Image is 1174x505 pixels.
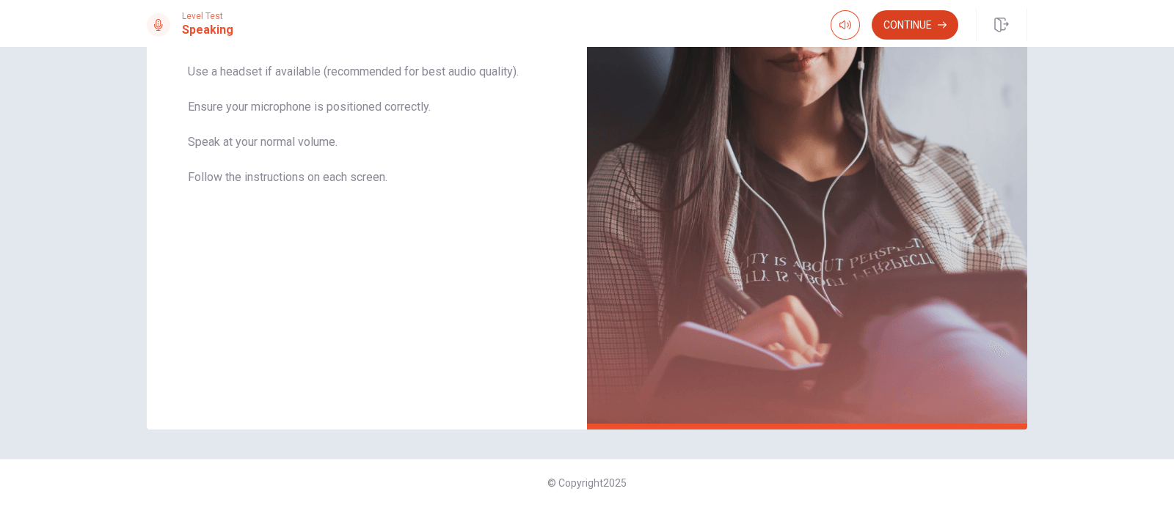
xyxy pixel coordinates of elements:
[872,10,958,40] button: Continue
[182,11,233,21] span: Level Test
[547,477,627,489] span: © Copyright 2025
[182,21,233,39] h1: Speaking
[188,63,546,204] span: Use a headset if available (recommended for best audio quality). Ensure your microphone is positi...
